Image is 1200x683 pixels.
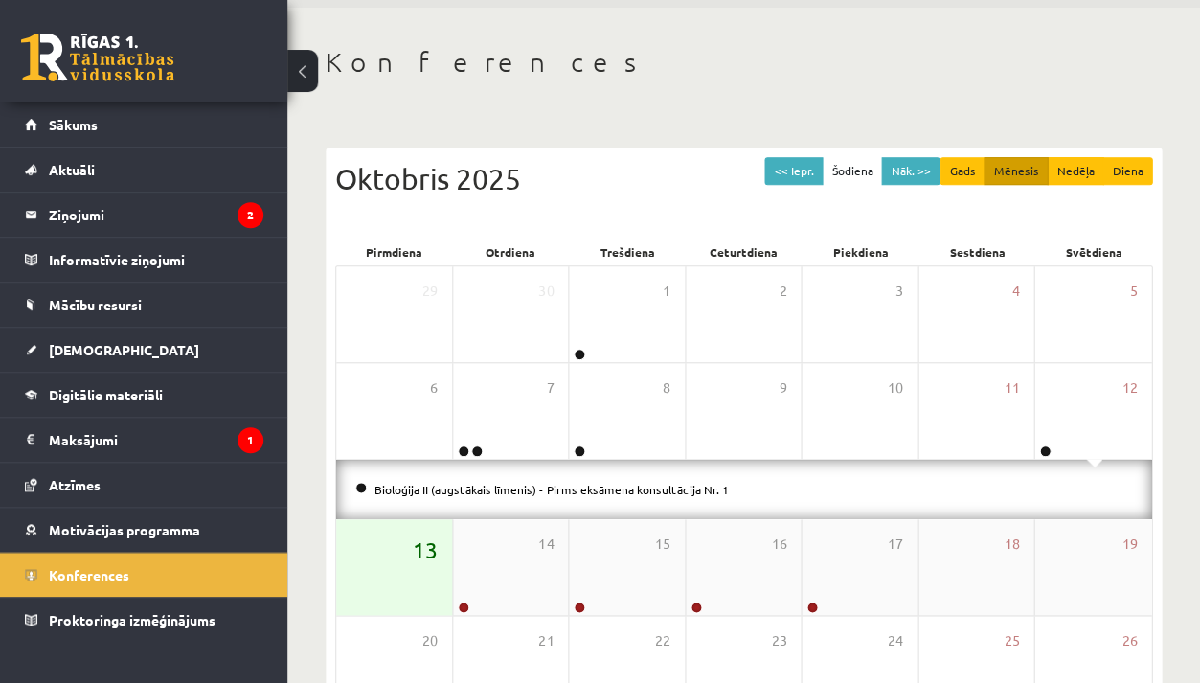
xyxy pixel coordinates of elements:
[888,377,903,398] span: 10
[49,238,263,282] legend: Informatīvie ziņojumi
[49,521,200,538] span: Motivācijas programma
[888,630,903,651] span: 24
[25,102,263,147] a: Sākums
[881,157,940,185] button: Nāk. >>
[49,341,199,358] span: [DEMOGRAPHIC_DATA]
[335,157,1152,200] div: Oktobris 2025
[895,281,903,302] span: 3
[25,193,263,237] a: Ziņojumi2
[822,157,882,185] button: Šodiena
[802,239,918,265] div: Piekdiena
[764,157,823,185] button: << Iepr.
[940,157,985,185] button: Gads
[49,611,215,628] span: Proktoringa izmēģinājums
[238,427,263,453] i: 1
[655,630,670,651] span: 22
[49,418,263,462] legend: Maksājumi
[21,34,174,81] a: Rīgas 1. Tālmācības vidusskola
[49,296,142,313] span: Mācību resursi
[686,239,803,265] div: Ceturtdiena
[49,386,163,403] span: Digitālie materiāli
[1011,281,1019,302] span: 4
[546,377,554,398] span: 7
[25,508,263,552] a: Motivācijas programma
[25,598,263,642] a: Proktoringa izmēģinājums
[326,46,1162,79] h1: Konferences
[569,239,686,265] div: Trešdiena
[25,373,263,417] a: Digitālie materiāli
[1035,239,1152,265] div: Svētdiena
[663,281,670,302] span: 1
[538,281,554,302] span: 30
[374,482,729,497] a: Bioloģija II (augstākais līmenis) - Pirms eksāmena konsultācija Nr. 1
[1129,281,1137,302] span: 5
[1121,534,1137,555] span: 19
[1004,534,1019,555] span: 18
[25,283,263,327] a: Mācību resursi
[1004,377,1019,398] span: 11
[25,238,263,282] a: Informatīvie ziņojumi
[25,418,263,462] a: Maksājumi1
[1102,157,1152,185] button: Diena
[452,239,569,265] div: Otrdiena
[49,476,101,493] span: Atzīmes
[25,328,263,372] a: [DEMOGRAPHIC_DATA]
[771,630,786,651] span: 23
[238,202,263,228] i: 2
[335,239,452,265] div: Pirmdiena
[25,463,263,507] a: Atzīmes
[422,281,438,302] span: 29
[49,116,98,133] span: Sākums
[538,534,554,555] span: 14
[430,377,438,398] span: 6
[1121,630,1137,651] span: 26
[49,193,263,237] legend: Ziņojumi
[538,630,554,651] span: 21
[655,534,670,555] span: 15
[1004,630,1019,651] span: 25
[49,161,95,178] span: Aktuāli
[1121,377,1137,398] span: 12
[1047,157,1103,185] button: Nedēļa
[422,630,438,651] span: 20
[25,148,263,192] a: Aktuāli
[49,566,129,583] span: Konferences
[918,239,1035,265] div: Sestdiena
[413,534,438,566] span: 13
[888,534,903,555] span: 17
[779,281,786,302] span: 2
[984,157,1048,185] button: Mēnesis
[779,377,786,398] span: 9
[663,377,670,398] span: 8
[771,534,786,555] span: 16
[25,553,263,597] a: Konferences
